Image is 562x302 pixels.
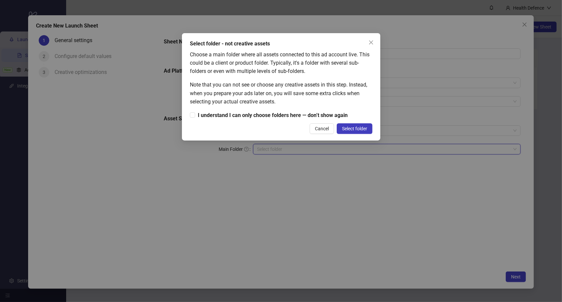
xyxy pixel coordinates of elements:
[366,37,376,48] button: Close
[342,126,367,131] span: Select folder
[190,81,372,105] div: Note that you can not see or choose any creative assets in this step. Instead, when you prepare y...
[368,40,374,45] span: close
[315,126,329,131] span: Cancel
[337,123,372,134] button: Select folder
[195,111,350,119] span: I understand I can only choose folders here — don’t show again
[310,123,334,134] button: Cancel
[190,40,372,48] div: Select folder - not creative assets
[190,50,372,75] div: Choose a main folder where all assets connected to this ad account live. This could be a client o...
